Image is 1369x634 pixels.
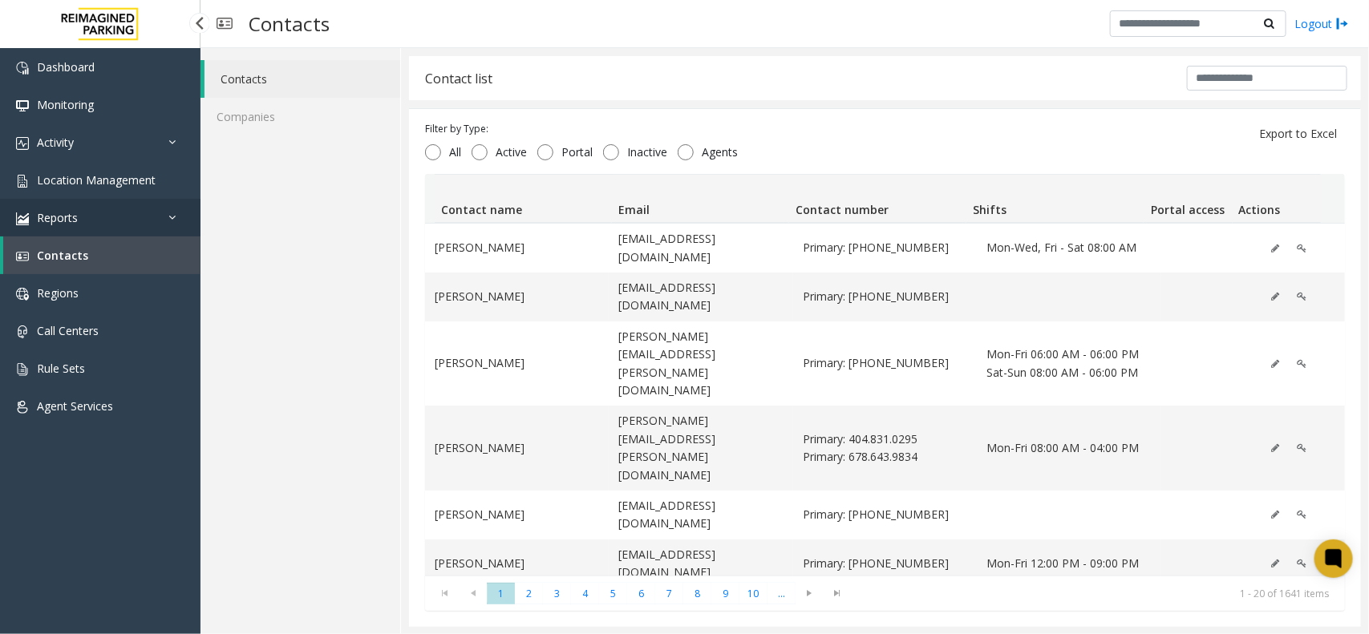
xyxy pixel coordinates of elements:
[655,583,683,604] span: Page 7
[37,398,113,414] span: Agent Services
[803,506,967,523] span: Primary: 404-536-4923
[1288,352,1315,376] button: Edit Portal Access (disabled)
[678,144,694,160] input: Agents
[599,583,627,604] span: Page 5
[1233,175,1322,223] th: Actions
[3,236,200,274] a: Contacts
[1262,503,1288,527] button: Edit (disabled)
[16,99,29,112] img: 'icon'
[1336,15,1349,32] img: logout
[425,539,609,588] td: [PERSON_NAME]
[425,68,492,89] div: Contact list
[986,555,1151,572] span: Mon-Fri 12:00 PM - 09:00 PM
[37,361,85,376] span: Rule Sets
[683,583,711,604] span: Page 8
[1262,436,1288,460] button: Edit (disabled)
[487,583,515,604] span: Page 1
[609,491,792,539] td: [EMAIL_ADDRESS][DOMAIN_NAME]
[425,174,1345,575] div: Data table
[205,60,400,98] a: Contacts
[37,285,79,301] span: Regions
[16,175,29,188] img: 'icon'
[609,273,792,321] td: [EMAIL_ADDRESS][DOMAIN_NAME]
[472,144,488,160] input: Active
[861,587,1329,600] kendo-pager-info: 1 - 20 of 1641 items
[37,97,94,112] span: Monitoring
[37,248,88,263] span: Contacts
[425,406,609,491] td: [PERSON_NAME]
[37,59,95,75] span: Dashboard
[803,288,967,305] span: Primary: 404-688-6492
[488,144,535,160] span: Active
[16,137,29,150] img: 'icon'
[827,587,849,600] span: Go to the last page
[711,583,739,604] span: Page 9
[1262,285,1288,309] button: Edit (disabled)
[537,144,553,160] input: Portal
[803,448,967,466] span: Primary: 678.643.9834
[571,583,599,604] span: Page 4
[425,491,609,539] td: [PERSON_NAME]
[789,175,966,223] th: Contact number
[796,583,824,605] span: Go to the next page
[241,4,338,43] h3: Contacts
[803,354,967,372] span: Primary: 404-409-1757
[37,172,156,188] span: Location Management
[1262,352,1288,376] button: Edit (disabled)
[16,250,29,263] img: 'icon'
[543,583,571,604] span: Page 3
[441,144,469,160] span: All
[16,62,29,75] img: 'icon'
[739,583,768,604] span: Page 10
[425,273,609,321] td: [PERSON_NAME]
[425,144,441,160] input: All
[803,555,967,572] span: Primary: 205-451-2567
[37,135,74,150] span: Activity
[824,583,852,605] span: Go to the last page
[1288,551,1315,575] button: Edit Portal Access (disabled)
[1288,436,1315,460] button: Edit Portal Access (disabled)
[1288,503,1315,527] button: Edit Portal Access (disabled)
[435,175,612,223] th: Contact name
[612,175,789,223] th: Email
[16,401,29,414] img: 'icon'
[609,321,792,406] td: [PERSON_NAME][EMAIL_ADDRESS][PERSON_NAME][DOMAIN_NAME]
[16,212,29,225] img: 'icon'
[966,175,1144,223] th: Shifts
[609,224,792,273] td: [EMAIL_ADDRESS][DOMAIN_NAME]
[1144,175,1233,223] th: Portal access
[609,539,792,588] td: [EMAIL_ADDRESS][DOMAIN_NAME]
[1250,121,1347,147] button: Export to Excel
[986,439,1151,457] span: Mon-Fri 08:00 AM - 04:00 PM
[425,122,746,136] div: Filter by Type:
[37,210,78,225] span: Reports
[16,325,29,338] img: 'icon'
[694,144,746,160] span: Agents
[1262,551,1288,575] button: Edit (disabled)
[619,144,675,160] span: Inactive
[1288,236,1315,260] button: Edit Portal Access (disabled)
[803,239,967,256] span: Primary: 404-597-0824
[627,583,655,604] span: Page 6
[16,288,29,301] img: 'icon'
[986,364,1151,382] span: Sat-Sun 08:00 AM - 06:00 PM
[553,144,601,160] span: Portal
[515,583,543,604] span: Page 2
[37,323,99,338] span: Call Centers
[986,239,1151,256] span: Mon-Wed, Fri - Sat 08:00 AM
[1262,236,1288,260] button: Edit (disabled)
[803,430,967,448] span: Primary: 404.831.0295
[768,583,796,604] span: Page 11
[986,345,1151,363] span: Mon-Fri 06:00 AM - 06:00 PM
[799,587,820,600] span: Go to the next page
[1294,15,1349,32] a: Logout
[16,363,29,376] img: 'icon'
[425,321,609,406] td: [PERSON_NAME]
[217,4,233,43] img: pageIcon
[425,224,609,273] td: [PERSON_NAME]
[1288,285,1315,309] button: Edit Portal Access (disabled)
[200,98,400,135] a: Companies
[609,406,792,491] td: [PERSON_NAME][EMAIL_ADDRESS][PERSON_NAME][DOMAIN_NAME]
[603,144,619,160] input: Inactive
